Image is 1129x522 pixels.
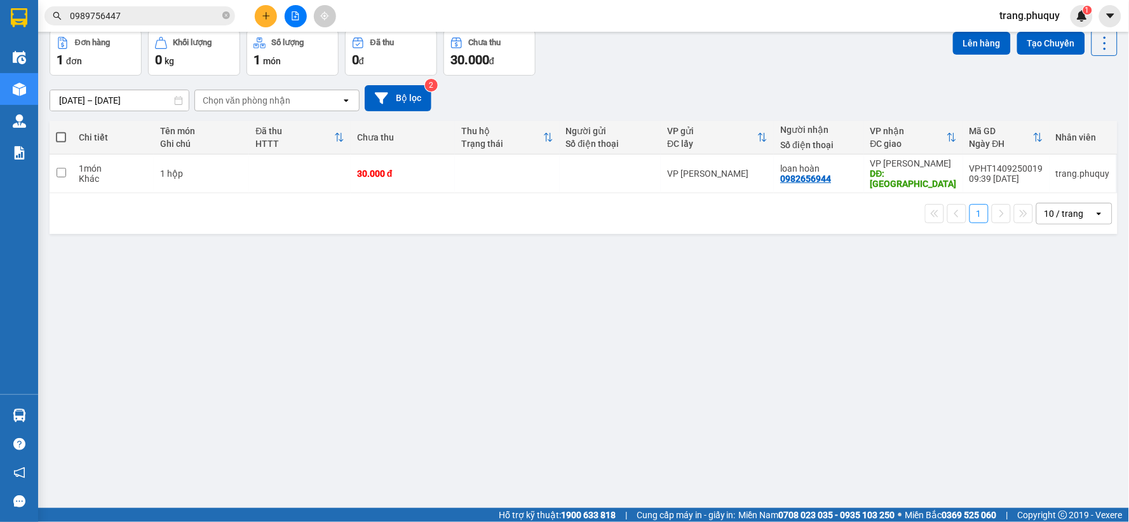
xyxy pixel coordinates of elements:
span: copyright [1058,511,1067,519]
span: notification [13,467,25,479]
div: loan hoàn [780,163,858,174]
div: Người nhận [780,125,858,135]
div: ĐC giao [870,139,947,149]
div: Khối lượng [173,38,212,47]
div: Đã thu [255,126,334,136]
div: Đã thu [370,38,394,47]
svg: open [1094,209,1104,219]
button: Khối lượng0kg [148,30,240,76]
span: 0 [352,52,359,67]
span: ⚪️ [898,512,902,518]
div: Khác [79,174,147,184]
span: file-add [291,11,300,20]
img: warehouse-icon [13,51,26,64]
span: Hỗ trợ kỹ thuật: [499,508,616,522]
img: icon-new-feature [1076,10,1088,22]
div: Đơn hàng [75,38,110,47]
img: solution-icon [13,146,26,160]
strong: 1900 633 818 [561,510,616,520]
div: Trạng thái [461,139,543,149]
div: VP [PERSON_NAME] [870,158,957,168]
div: 30.000 đ [357,168,449,179]
span: 0 [155,52,162,67]
th: Toggle SortBy [455,121,559,155]
img: logo-vxr [11,8,27,27]
span: | [625,508,627,522]
span: Miền Nam [739,508,895,522]
div: Số điện thoại [566,139,655,149]
button: 1 [970,204,989,223]
strong: 0369 525 060 [942,510,997,520]
strong: 0708 023 035 - 0935 103 250 [779,510,895,520]
span: Miền Bắc [905,508,997,522]
div: VP nhận [870,126,947,136]
span: aim [320,11,329,20]
div: trang.phuquy [1056,168,1110,179]
img: warehouse-icon [13,409,26,422]
sup: 2 [425,79,438,92]
img: warehouse-icon [13,114,26,128]
th: Toggle SortBy [249,121,351,155]
div: Ghi chú [160,139,243,149]
span: 1 [1085,6,1090,15]
span: trang.phuquy [990,8,1071,24]
button: plus [255,5,277,27]
div: 0982656944 [780,174,831,184]
button: Tạo Chuyến [1017,32,1085,55]
div: ĐC lấy [667,139,757,149]
th: Toggle SortBy [963,121,1050,155]
span: caret-down [1105,10,1116,22]
div: 1 hộp [160,168,243,179]
button: caret-down [1099,5,1121,27]
div: VP [PERSON_NAME] [667,168,767,179]
div: Chưa thu [357,132,449,142]
div: VP gửi [667,126,757,136]
div: Chi tiết [79,132,147,142]
div: Nhân viên [1056,132,1110,142]
sup: 1 [1083,6,1092,15]
button: aim [314,5,336,27]
span: close-circle [222,11,230,19]
div: DĐ: can lộc [870,168,957,189]
button: Bộ lọc [365,85,431,111]
img: warehouse-icon [13,83,26,96]
div: Ngày ĐH [970,139,1033,149]
input: Select a date range. [50,90,189,111]
th: Toggle SortBy [864,121,963,155]
div: 1 món [79,163,147,174]
span: 1 [254,52,260,67]
th: Toggle SortBy [661,121,774,155]
div: Chọn văn phòng nhận [203,94,290,107]
button: Đơn hàng1đơn [50,30,142,76]
button: Lên hàng [953,32,1011,55]
div: Thu hộ [461,126,543,136]
button: file-add [285,5,307,27]
span: search [53,11,62,20]
div: Số điện thoại [780,140,858,150]
svg: open [341,95,351,106]
div: HTTT [255,139,334,149]
input: Tìm tên, số ĐT hoặc mã đơn [70,9,220,23]
span: message [13,495,25,507]
span: đơn [66,56,82,66]
span: plus [262,11,271,20]
span: món [263,56,281,66]
span: 1 [57,52,64,67]
button: Chưa thu30.000đ [443,30,536,76]
div: 09:39 [DATE] [970,174,1043,184]
div: VPHT1409250019 [970,163,1043,174]
span: đ [489,56,494,66]
div: Số lượng [272,38,304,47]
div: Mã GD [970,126,1033,136]
span: Cung cấp máy in - giấy in: [637,508,736,522]
button: Số lượng1món [247,30,339,76]
span: kg [165,56,174,66]
div: Người gửi [566,126,655,136]
span: | [1006,508,1008,522]
div: 10 / trang [1044,207,1084,220]
span: 30.000 [450,52,489,67]
span: close-circle [222,10,230,22]
div: Tên món [160,126,243,136]
span: đ [359,56,364,66]
button: Đã thu0đ [345,30,437,76]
